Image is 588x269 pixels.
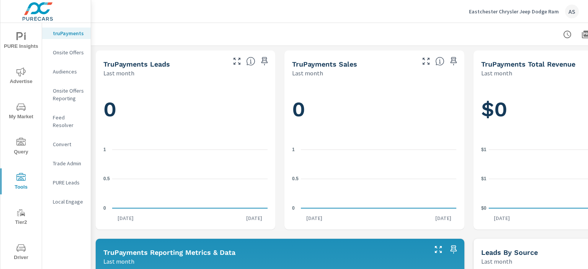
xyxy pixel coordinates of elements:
[3,208,39,227] span: Tier2
[3,67,39,86] span: Advertise
[42,28,91,39] div: truPayments
[292,60,357,68] h5: truPayments Sales
[3,138,39,157] span: Query
[469,8,559,15] p: Eastchester Chrysler Jeep Dodge Ram
[481,205,487,211] text: $0
[435,57,444,66] span: Number of sales matched to a truPayments lead. [Source: This data is sourced from the dealer's DM...
[42,85,91,104] div: Onsite Offers Reporting
[3,103,39,121] span: My Market
[565,5,579,18] div: AS
[42,139,91,150] div: Convert
[481,68,512,78] p: Last month
[448,55,460,67] span: Save this to your personalized report
[3,173,39,192] span: Tools
[53,198,85,205] p: Local Engage
[42,47,91,58] div: Onsite Offers
[53,68,85,75] p: Audiences
[103,68,134,78] p: Last month
[103,96,268,122] h1: 0
[258,55,271,67] span: Save this to your personalized report
[292,147,295,152] text: 1
[53,114,85,129] p: Feed Resolver
[3,243,39,262] span: Driver
[292,96,456,122] h1: 0
[42,177,91,188] div: PURE Leads
[53,140,85,148] p: Convert
[103,60,170,68] h5: truPayments Leads
[246,57,255,66] span: The number of truPayments leads.
[292,205,295,211] text: 0
[301,214,328,222] p: [DATE]
[53,179,85,186] p: PURE Leads
[53,87,85,102] p: Onsite Offers Reporting
[103,176,110,181] text: 0.5
[488,214,515,222] p: [DATE]
[3,32,39,51] span: PURE Insights
[292,68,323,78] p: Last month
[42,66,91,77] div: Audiences
[432,243,444,256] button: Make Fullscreen
[112,214,139,222] p: [DATE]
[53,160,85,167] p: Trade Admin
[292,176,299,181] text: 0.5
[103,205,106,211] text: 0
[481,248,538,256] h5: Leads By Source
[481,147,487,152] text: $1
[481,257,512,266] p: Last month
[481,60,575,68] h5: truPayments Total Revenue
[42,196,91,207] div: Local Engage
[53,49,85,56] p: Onsite Offers
[231,55,243,67] button: Make Fullscreen
[103,248,235,256] h5: truPayments Reporting Metrics & Data
[448,243,460,256] span: Save this to your personalized report
[430,214,457,222] p: [DATE]
[42,158,91,169] div: Trade Admin
[481,176,487,181] text: $1
[420,55,432,67] button: Make Fullscreen
[53,29,85,37] p: truPayments
[103,257,134,266] p: Last month
[42,112,91,131] div: Feed Resolver
[103,147,106,152] text: 1
[241,214,268,222] p: [DATE]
